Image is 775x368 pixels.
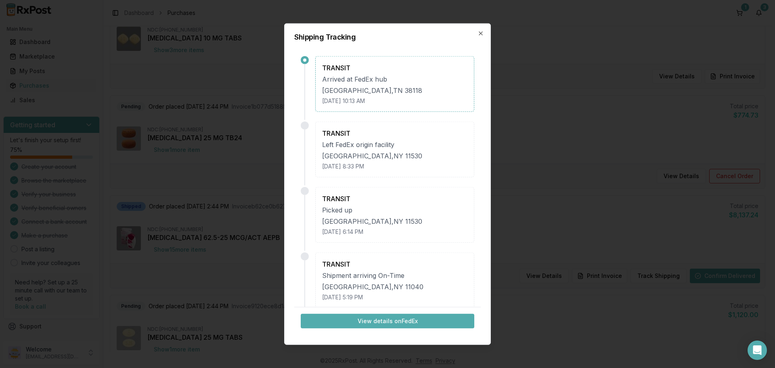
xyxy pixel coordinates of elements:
div: Shipment arriving On-Time [322,270,467,280]
h2: Shipping Tracking [294,33,481,40]
div: Picked up [322,205,467,214]
div: Arrived at FedEx hub [322,74,467,84]
div: [GEOGRAPHIC_DATA] , NY 11530 [322,216,467,226]
div: TRANSIT [322,128,467,138]
div: [GEOGRAPHIC_DATA] , NY 11530 [322,151,467,160]
div: [GEOGRAPHIC_DATA] , NY 11040 [322,282,467,291]
div: [DATE] 10:13 AM [322,97,467,105]
div: [DATE] 6:14 PM [322,227,467,236]
div: TRANSIT [322,193,467,203]
div: Left FedEx origin facility [322,139,467,149]
div: [GEOGRAPHIC_DATA] , TN 38118 [322,85,467,95]
div: TRANSIT [322,259,467,269]
button: View details onFedEx [301,314,474,328]
div: [DATE] 5:19 PM [322,293,467,301]
div: [DATE] 8:33 PM [322,162,467,170]
div: TRANSIT [322,63,467,72]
